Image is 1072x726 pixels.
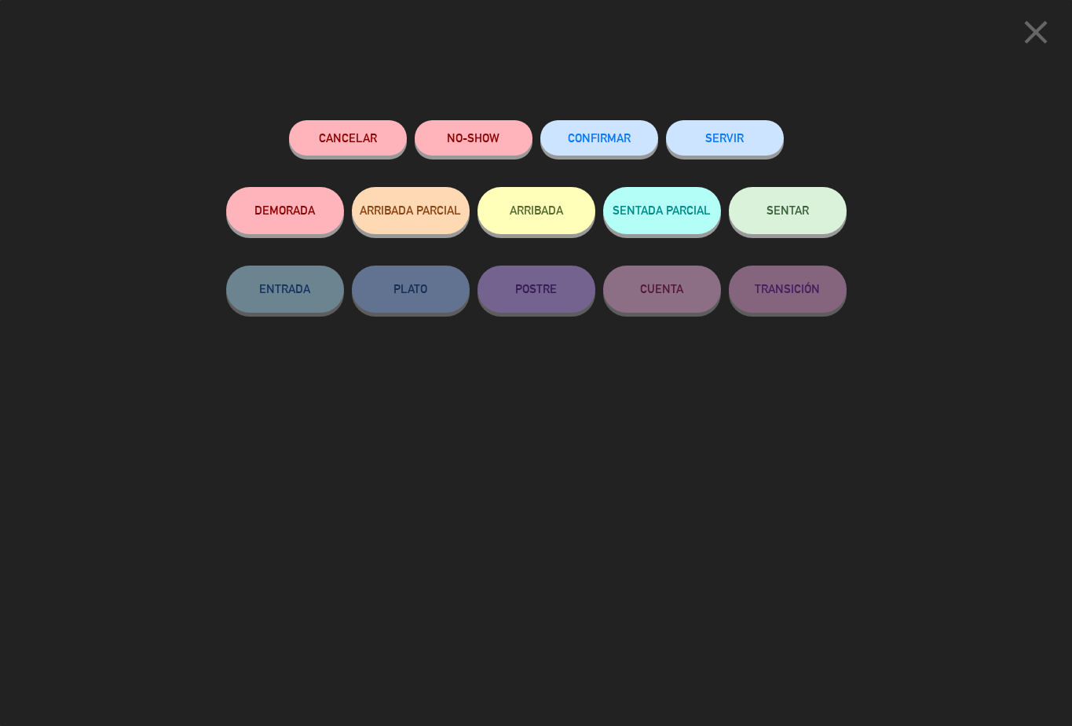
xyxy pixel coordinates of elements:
button: SENTAR [729,187,847,234]
button: Cancelar [289,120,407,156]
button: POSTRE [477,266,595,313]
button: CONFIRMAR [540,120,658,156]
button: ARRIBADA [477,187,595,234]
span: CONFIRMAR [568,131,631,145]
button: DEMORADA [226,187,344,234]
button: close [1012,12,1060,58]
button: ARRIBADA PARCIAL [352,187,470,234]
button: SERVIR [666,120,784,156]
button: PLATO [352,266,470,313]
button: SENTADA PARCIAL [603,187,721,234]
span: ARRIBADA PARCIAL [360,203,461,217]
span: SENTAR [766,203,809,217]
button: CUENTA [603,266,721,313]
button: TRANSICIÓN [729,266,847,313]
button: ENTRADA [226,266,344,313]
button: NO-SHOW [415,120,532,156]
i: close [1016,13,1056,52]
